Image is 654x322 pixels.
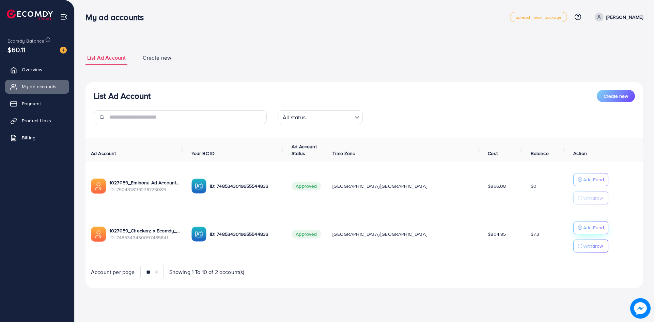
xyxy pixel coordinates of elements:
span: Account per page [91,268,135,276]
div: <span class='underline'>1027059_Eminonu Ad Account_1747235238029</span></br>7504318119278723089 [109,179,181,193]
span: Cost [488,150,498,157]
img: logo [7,10,53,20]
span: Ecomdy Balance [7,37,44,44]
a: adreach_new_package [510,12,567,22]
h3: My ad accounts [85,12,149,22]
img: ic-ba-acc.ded83a64.svg [191,179,206,194]
span: adreach_new_package [516,15,561,19]
span: ID: 7485343430097485841 [109,234,181,241]
p: Withdraw [583,242,603,250]
h3: List Ad Account [94,91,151,101]
span: $7.3 [531,231,540,237]
img: ic-ads-acc.e4c84228.svg [91,179,106,194]
span: Time Zone [332,150,355,157]
span: Approved [292,230,321,239]
img: image [630,298,651,319]
a: 1027059_Eminonu Ad Account_1747235238029 [109,179,181,186]
span: Showing 1 To 10 of 2 account(s) [169,268,245,276]
span: Ad Account [91,150,116,157]
span: $866.08 [488,183,506,189]
div: <span class='underline'>1027059_Checkerz x Ecomdy_1742817341478</span></br>7485343430097485841 [109,227,181,241]
span: Create new [604,93,628,99]
p: Add Fund [583,175,604,184]
input: Search for option [308,111,352,122]
button: Add Fund [573,173,608,186]
button: Add Fund [573,221,608,234]
span: My ad accounts [22,83,57,90]
a: Overview [5,63,69,76]
p: [PERSON_NAME] [606,13,643,21]
span: Approved [292,182,321,190]
span: [GEOGRAPHIC_DATA]/[GEOGRAPHIC_DATA] [332,183,427,189]
span: Product Links [22,117,51,124]
img: menu [60,13,68,21]
button: Withdraw [573,240,608,252]
span: Action [573,150,587,157]
img: ic-ba-acc.ded83a64.svg [191,227,206,242]
span: Your BC ID [191,150,215,157]
span: All status [281,112,307,122]
a: 1027059_Checkerz x Ecomdy_1742817341478 [109,227,181,234]
span: Create new [143,54,171,62]
img: image [60,47,67,53]
img: ic-ads-acc.e4c84228.svg [91,227,106,242]
span: Billing [22,134,35,141]
span: $804.95 [488,231,506,237]
span: [GEOGRAPHIC_DATA]/[GEOGRAPHIC_DATA] [332,231,427,237]
a: My ad accounts [5,80,69,93]
button: Create new [597,90,635,102]
div: Search for option [278,110,363,124]
span: Payment [22,100,41,107]
span: List Ad Account [87,54,126,62]
p: ID: 7485343019655544833 [210,182,281,190]
span: Ad Account Status [292,143,317,157]
span: $60.11 [7,45,26,55]
p: Withdraw [583,194,603,202]
a: Payment [5,97,69,110]
span: Balance [531,150,549,157]
p: Add Fund [583,224,604,232]
span: ID: 7504318119278723089 [109,186,181,193]
a: Product Links [5,114,69,127]
button: Withdraw [573,191,608,204]
a: Billing [5,131,69,144]
span: Overview [22,66,42,73]
a: [PERSON_NAME] [592,13,643,21]
span: $0 [531,183,536,189]
p: ID: 7485343019655544833 [210,230,281,238]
